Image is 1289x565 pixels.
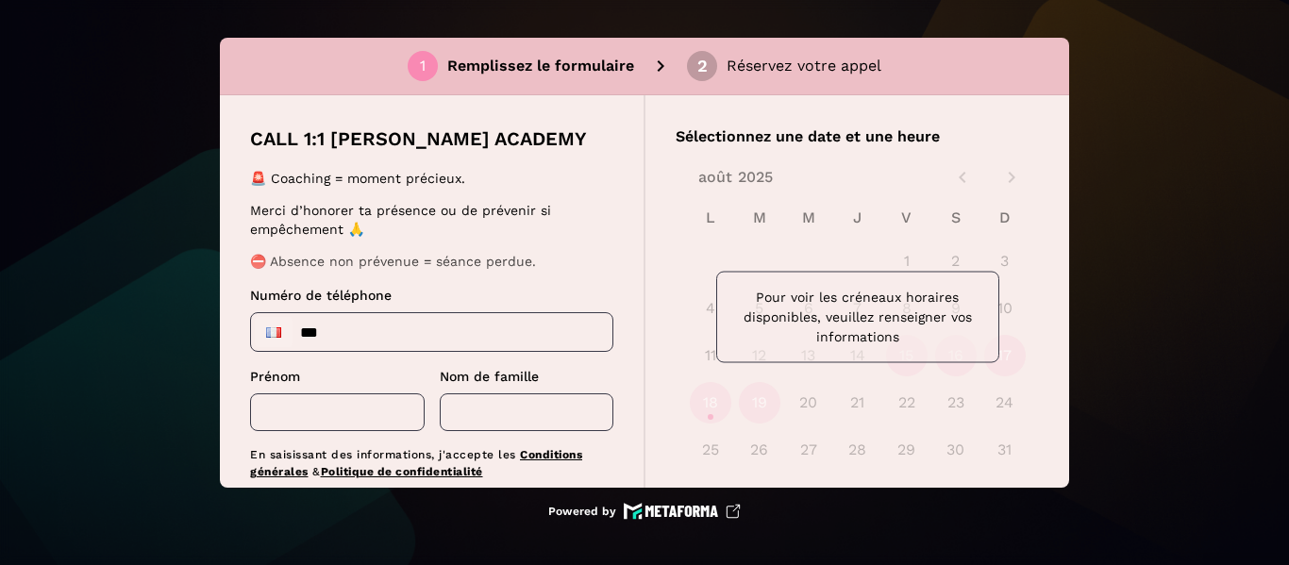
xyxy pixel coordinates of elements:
[250,125,587,152] p: CALL 1:1 [PERSON_NAME] ACADEMY
[420,58,426,75] div: 1
[321,465,483,478] a: Politique de confidentialité
[250,369,300,384] span: Prénom
[548,503,741,520] a: Powered by
[447,55,634,77] p: Remplissez le formulaire
[697,58,708,75] div: 2
[676,125,1039,148] p: Sélectionnez une date et une heure
[548,504,616,519] p: Powered by
[250,446,613,480] p: En saisissant des informations, j'accepte les
[250,169,608,188] p: 🚨 Coaching = moment précieux.
[250,252,608,271] p: ⛔ Absence non prévenue = séance perdue.
[440,369,539,384] span: Nom de famille
[250,201,608,239] p: Merci d’honorer ta présence ou de prévenir si empêchement 🙏
[250,288,392,303] span: Numéro de téléphone
[255,317,293,347] div: France: + 33
[732,288,983,347] p: Pour voir les créneaux horaires disponibles, veuillez renseigner vos informations
[312,465,321,478] span: &
[727,55,881,77] p: Réservez votre appel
